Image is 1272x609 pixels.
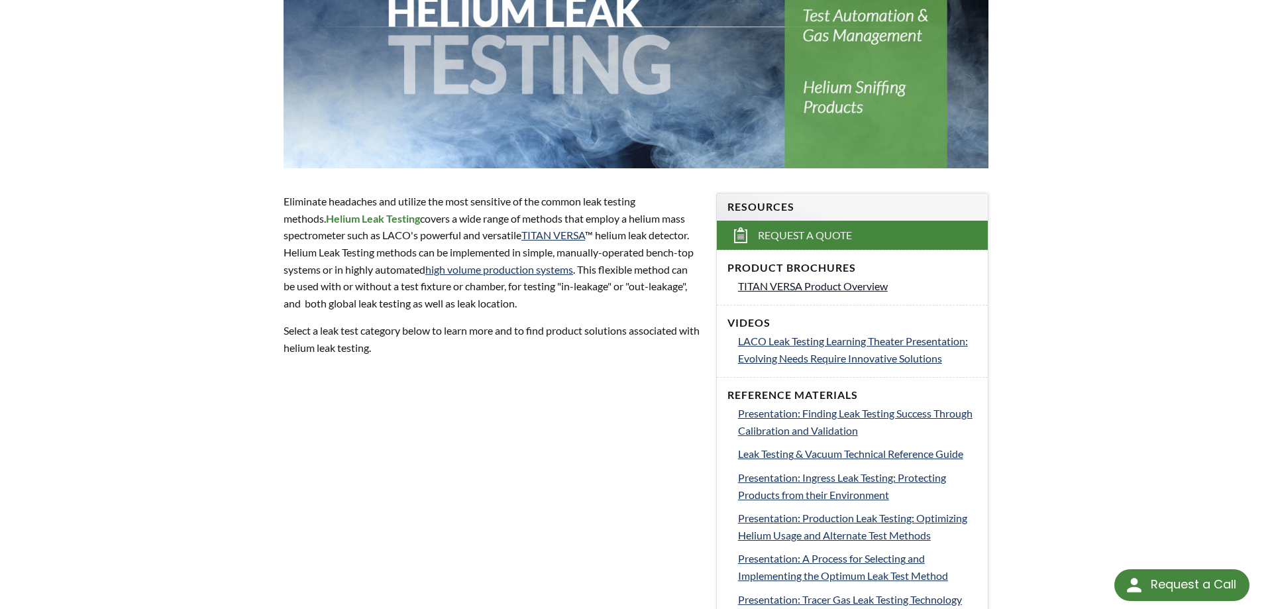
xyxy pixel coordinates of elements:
a: TITAN VERSA [521,229,585,241]
a: Presentation: A Process for Selecting and Implementing the Optimum Leak Test Method [738,550,977,584]
img: round button [1124,575,1145,596]
strong: Helium Leak Testing [326,212,420,225]
a: Request a Quote [717,221,988,250]
p: Eliminate headaches and utilize the most sensitive of the common leak testing methods. covers a w... [284,193,700,311]
div: Request a Call [1114,569,1249,601]
span: Presentation: Ingress Leak Testing: Protecting Products from their Environment [738,471,946,501]
a: Presentation: Production Leak Testing: Optimizing Helium Usage and Alternate Test Methods [738,510,977,543]
span: LACO Leak Testing Learning Theater Presentation: Evolving Needs Require Innovative Solutions [738,335,968,364]
h4: Reference Materials [727,388,977,402]
span: TITAN VERSA Product Overview [738,280,888,292]
a: high volume production systems [425,263,573,276]
span: Request a Quote [758,229,852,243]
a: Leak Testing & Vacuum Technical Reference Guide [738,445,977,463]
a: LACO Leak Testing Learning Theater Presentation: Evolving Needs Require Innovative Solutions [738,333,977,366]
h4: Product Brochures [727,261,977,275]
span: Presentation: Finding Leak Testing Success Through Calibration and Validation [738,407,973,437]
p: Select a leak test category below to learn more and to find product solutions associated with hel... [284,322,700,356]
span: Presentation: Production Leak Testing: Optimizing Helium Usage and Alternate Test Methods [738,512,967,541]
a: TITAN VERSA Product Overview [738,278,977,295]
h4: Resources [727,200,977,214]
a: Presentation: Tracer Gas Leak Testing Technology [738,591,977,608]
a: Presentation: Ingress Leak Testing: Protecting Products from their Environment [738,469,977,503]
div: Request a Call [1151,569,1236,600]
span: Presentation: Tracer Gas Leak Testing Technology [738,593,962,606]
span: Presentation: A Process for Selecting and Implementing the Optimum Leak Test Method [738,552,948,582]
span: Leak Testing & Vacuum Technical Reference Guide [738,447,963,460]
a: Presentation: Finding Leak Testing Success Through Calibration and Validation [738,405,977,439]
h4: Videos [727,316,977,330]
